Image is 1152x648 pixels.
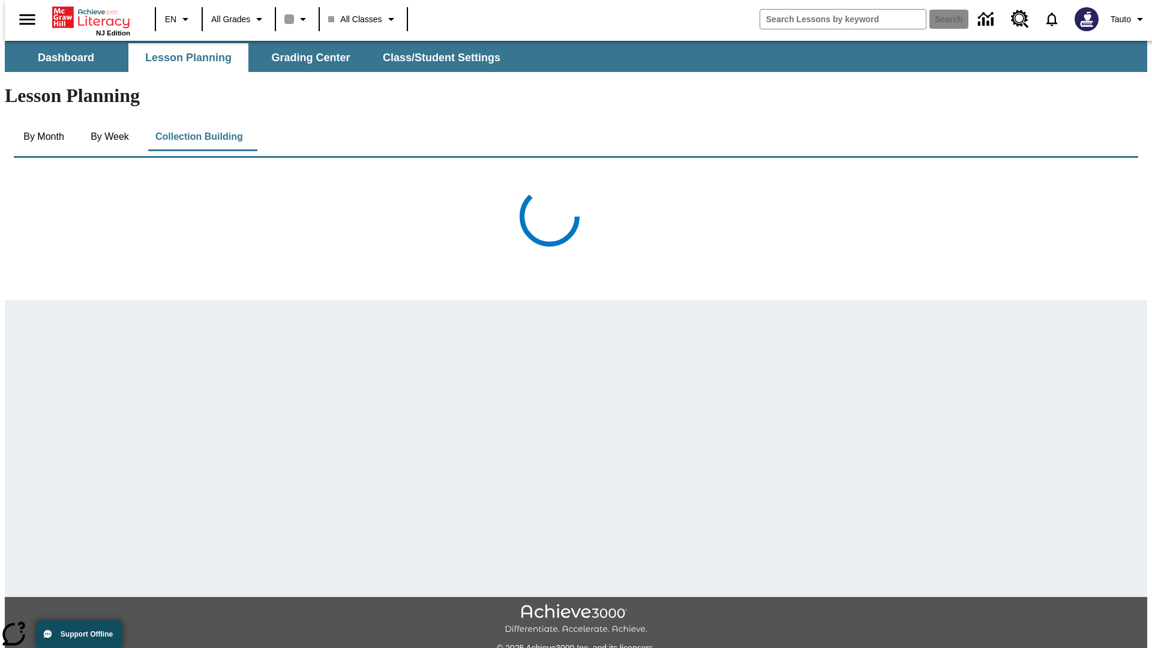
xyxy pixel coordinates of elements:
[165,13,176,26] span: EN
[96,29,130,37] span: NJ Edition
[10,2,45,37] button: Open side menu
[383,51,500,65] span: Class/Student Settings
[14,122,74,151] button: By Month
[505,604,647,635] img: Achieve3000 Differentiate Accelerate Achieve
[80,122,140,151] button: By Week
[971,3,1004,36] a: Data Center
[1036,4,1067,35] a: Notifications
[61,630,113,638] span: Support Offline
[373,43,510,72] button: Class/Student Settings
[160,8,198,30] button: Language: EN, Select a language
[5,85,1147,107] h1: Lesson Planning
[1067,4,1106,35] button: Select a new avatar
[1075,7,1099,31] img: Avatar
[1004,3,1036,35] a: Resource Center, Will open in new tab
[206,8,271,30] button: Grade: All Grades, Select a grade
[128,43,248,72] button: Lesson Planning
[1106,8,1152,30] button: Profile/Settings
[328,13,382,26] span: All Classes
[760,10,926,29] input: search field
[323,8,403,30] button: Class: All Classes, Select your class
[146,122,253,151] button: Collection Building
[251,43,371,72] button: Grading Center
[52,4,130,37] div: Home
[38,51,94,65] span: Dashboard
[211,13,250,26] span: All Grades
[6,43,126,72] button: Dashboard
[145,51,232,65] span: Lesson Planning
[5,43,511,72] div: SubNavbar
[5,41,1147,72] div: SubNavbar
[271,51,350,65] span: Grading Center
[1111,13,1131,26] span: Tauto
[36,620,122,648] button: Support Offline
[52,5,130,29] a: Home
